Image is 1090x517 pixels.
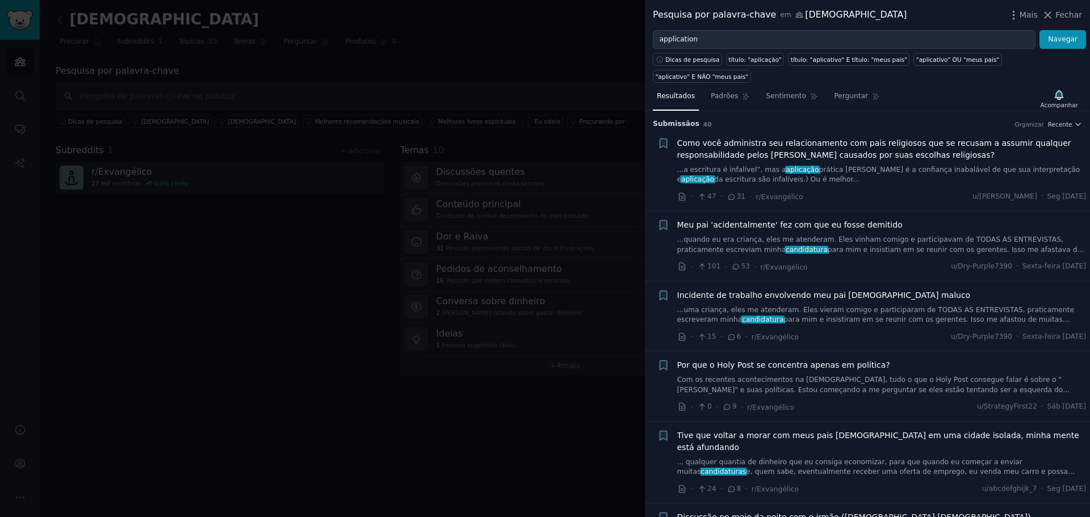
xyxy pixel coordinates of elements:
font: prática [PERSON_NAME] é a confiança inabalável de que sua interpretação e [677,166,1080,184]
font: s [695,120,699,128]
font: · [1041,485,1043,493]
font: · [745,484,747,493]
font: ...uma criança, eles me atenderam. Eles vieram comigo e participaram de TODAS AS ENTREVISTAS, pra... [677,306,1074,324]
font: · [720,484,723,493]
font: candidaturas [701,468,746,476]
font: Seg [DATE] [1047,485,1086,493]
font: · [691,192,693,201]
font: 31 [737,192,746,200]
font: · [1016,262,1018,270]
a: título: "aplicação" [726,53,784,66]
a: Incidente de trabalho envolvendo meu pai [DEMOGRAPHIC_DATA] maluco [677,289,971,301]
font: "aplicativo" OU "meus pais" [916,56,999,63]
font: · [691,484,693,493]
font: aplicação [681,175,714,183]
font: 0 [707,402,712,410]
font: Incidente de trabalho envolvendo meu pai [DEMOGRAPHIC_DATA] maluco [677,291,971,300]
font: Resultados [657,92,695,100]
font: Por que o Holy Post se concentra apenas em política? [677,360,890,369]
font: u/StrategyFirst22 [977,402,1037,410]
font: Tive que voltar a morar com meus pais [DEMOGRAPHIC_DATA] em uma cidade isolada, minha mente está ... [677,431,1079,452]
font: candidatura [742,316,784,323]
font: da escritura são infalíveis.) Ou é melhor... [714,175,860,183]
font: u/Dry-Purple7390 [951,333,1012,341]
font: 40 [703,121,712,128]
a: Por que o Holy Post se concentra apenas em política? [677,359,890,371]
font: r/Exvangélico [756,193,803,201]
font: Sentimento [766,92,806,100]
font: 6 [737,333,741,341]
font: em [780,11,791,19]
font: Com os recentes acontecimentos na [DEMOGRAPHIC_DATA], tudo o que o Holy Post consegue falar é sob... [677,376,1070,423]
font: Fechar [1055,10,1082,19]
font: r/Exvangélico [747,403,794,411]
a: "aplicativo" E NÃO "meus pais" [653,70,751,83]
font: Organizar [1014,121,1043,128]
font: 8 [737,485,741,493]
font: ...quando eu era criança, eles me atenderam. Eles vinham comigo e participavam de TODAS AS ENTREV... [677,236,1063,254]
font: r/Exvangélico [752,485,799,493]
button: Fechar [1042,9,1082,21]
font: título: "aplicativo" E título: "meus pais" [791,56,907,63]
a: Tive que voltar a morar com meus pais [DEMOGRAPHIC_DATA] em uma cidade isolada, minha mente está ... [677,430,1087,453]
a: ...uma criança, eles me atenderam. Eles vieram comigo e participaram de TODAS AS ENTREVISTAS, pra... [677,305,1087,325]
font: · [716,402,718,411]
button: Dicas de pesquisa [653,53,722,66]
font: · [691,332,693,341]
font: 24 [707,485,716,493]
font: · [1041,402,1043,410]
font: · [691,262,693,271]
font: 15 [707,333,716,341]
a: "aplicativo" OU "meus pais" [913,53,1001,66]
font: Submissão [653,120,695,128]
font: 101 [707,262,720,270]
font: ... qualquer quantia de dinheiro que eu consiga economizar, para que quando eu começar a enviar m... [677,458,1022,476]
font: Navegar [1048,35,1078,43]
font: u/Dry-Purple7390 [951,262,1012,270]
font: · [1016,333,1018,341]
font: "aplicativo" E NÃO "meus pais" [656,73,749,80]
font: Pesquisa por palavra-chave [653,9,776,20]
font: candidatura [786,246,828,254]
button: Navegar [1039,30,1086,49]
font: Seg [DATE] [1047,192,1086,200]
font: Sexta-feira [DATE] [1022,333,1086,341]
a: Meu pai 'acidentalmente' fez com que eu fosse demitido [677,219,903,231]
font: · [754,262,756,271]
font: u/abcdefghijk_7 [982,485,1037,493]
a: ...quando eu era criança, eles me atenderam. Eles vinham comigo e participavam de TODAS AS ENTREV... [677,235,1087,255]
font: Sexta-feira [DATE] [1022,262,1086,270]
a: título: "aplicativo" E título: "meus pais" [788,53,909,66]
font: para mim e insistiram em se reunir com os gerentes. Isso me afastou de muitas oportunidades de em... [677,316,1070,334]
a: Como você administra seu relacionamento com pais religiosos que se recusam a assumir qualquer res... [677,137,1087,161]
font: · [749,192,752,201]
font: Como você administra seu relacionamento com pais religiosos que se recusam a assumir qualquer res... [677,138,1071,159]
font: Dicas de pesquisa [665,56,719,63]
font: Sáb [DATE] [1047,402,1086,410]
font: 47 [707,192,716,200]
font: [DEMOGRAPHIC_DATA] [805,9,907,20]
a: ...a escritura é infalível”, mas aaplicaçãoprática [PERSON_NAME] é a confiança inabalável de que ... [677,165,1087,185]
font: · [745,332,747,341]
button: Acompanhar [1036,87,1082,111]
font: Perguntar [834,92,868,100]
a: Com os recentes acontecimentos na [DEMOGRAPHIC_DATA], tudo o que o Holy Post consegue falar é sob... [677,375,1087,395]
font: Mais [1020,10,1038,19]
font: Recente [1048,121,1072,128]
font: · [720,192,723,201]
font: · [741,402,743,411]
font: r/Exvangélico [752,333,799,341]
font: r/Exvangélico [760,263,807,271]
button: Recente [1048,120,1082,128]
font: Meu pai 'acidentalmente' fez com que eu fosse demitido [677,220,903,229]
font: · [691,402,693,411]
font: Acompanhar [1040,102,1078,108]
font: título: "aplicação" [728,56,781,63]
font: 53 [741,262,750,270]
a: Perguntar [830,87,884,111]
a: Sentimento [762,87,822,111]
font: u/[PERSON_NAME] [972,192,1037,200]
font: para mim e insistiam em se reunir com os gerentes. Isso me afastava de muitas oportunidades de em... [677,246,1084,264]
font: · [724,262,727,271]
font: aplicação [786,166,819,174]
